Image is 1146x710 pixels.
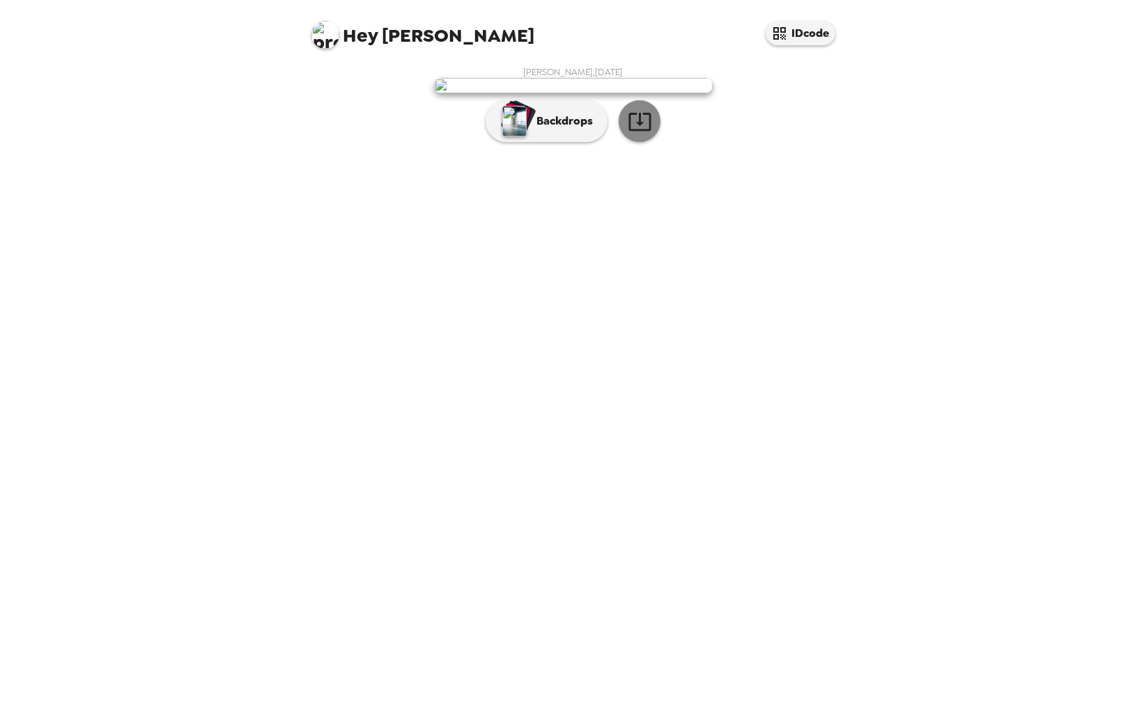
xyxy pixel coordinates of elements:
[523,66,623,78] span: [PERSON_NAME] , [DATE]
[486,100,607,142] button: Backdrops
[766,21,835,45] button: IDcode
[311,14,534,45] span: [PERSON_NAME]
[343,23,378,48] span: Hey
[434,78,713,93] img: user
[529,113,593,129] p: Backdrops
[311,21,339,49] img: profile pic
